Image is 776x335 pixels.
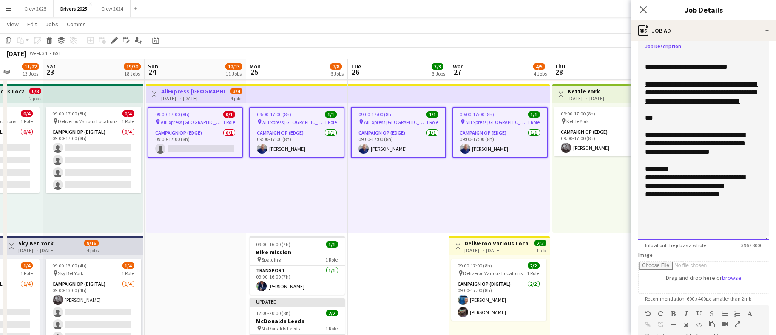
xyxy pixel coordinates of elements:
span: 2/2 [528,262,540,269]
app-job-card: 09:00-16:00 (7h)1/1Bike mission Spalding1 RoleTransport1/109:00-16:00 (7h)[PERSON_NAME] [250,236,345,295]
a: Edit [24,19,40,30]
span: Kettle York [566,118,589,124]
button: Underline [696,310,702,317]
span: 1 Role [326,256,338,263]
span: 1 Role [528,119,540,125]
div: 3 Jobs [432,70,445,77]
h3: Kettle York [568,87,604,95]
span: 09:00-17:00 (8h) [561,110,595,117]
div: [DATE] → [DATE] [18,247,55,253]
button: Undo [645,310,651,317]
button: Horizontal Line [671,321,677,328]
div: BST [53,50,61,56]
app-job-card: 09:00-17:00 (8h)1/1 AliExpress [GEOGRAPHIC_DATA]1 RoleCampaign Op (Edge)1/109:00-17:00 (8h)[PERSO... [351,107,446,158]
span: 26 [350,67,361,77]
span: 9/16 [84,240,99,246]
span: 1 Role [122,118,134,124]
span: Comms [67,20,86,28]
span: Sat [46,62,56,70]
span: Deliveroo Various Locations [58,118,118,124]
app-card-role: Campaign Op (Edge)1/109:00-17:00 (8h)[PERSON_NAME] [554,127,649,156]
span: 3/3 [432,63,443,70]
div: [DATE] → [DATE] [465,247,528,253]
a: Comms [63,19,89,30]
span: 09:00-17:00 (8h) [257,111,291,118]
button: Italic [683,310,689,317]
div: 4 Jobs [534,70,547,77]
span: 1/4 [122,262,134,269]
div: 09:00-17:00 (8h)1/1 AliExpress [GEOGRAPHIC_DATA]1 RoleCampaign Op (Edge)1/109:00-17:00 (8h)[PERSO... [452,107,548,158]
div: Job Ad [631,20,776,41]
span: McDonalds Leeds [262,325,300,332]
span: Spalding [262,256,281,263]
span: Edit [27,20,37,28]
span: 1/1 [326,241,338,248]
app-job-card: 09:00-17:00 (8h)0/1 AliExpress [GEOGRAPHIC_DATA]1 RoleCampaign Op (Edge)0/109:00-17:00 (8h) [148,107,243,158]
span: 23 [45,67,56,77]
span: 0/8 [29,88,41,94]
span: Wed [453,62,464,70]
span: View [7,20,19,28]
h3: AliExpress [GEOGRAPHIC_DATA] [161,87,225,95]
div: [DATE] [7,49,26,58]
span: 1 Role [122,270,134,276]
h3: Sky Bet York [18,239,55,247]
span: 1 Role [630,118,642,124]
span: 1/4 [21,262,33,269]
button: HTML Code [696,321,702,328]
span: 1/1 [528,111,540,118]
span: 1/1 [426,111,438,118]
span: 396 / 8000 [734,242,769,248]
span: 1 Role [527,270,540,276]
span: 1 Role [426,119,438,125]
span: Sun [148,62,158,70]
button: Ordered List [734,310,740,317]
app-card-role: Campaign Op (Edge)1/109:00-17:00 (8h)[PERSON_NAME] [250,128,344,157]
span: 1/1 [325,111,337,118]
h3: McDonalds Leeds [250,317,345,325]
span: 0/1 [223,111,235,118]
button: Crew 2025 [17,0,54,17]
span: 09:00-17:00 (8h) [460,111,495,118]
span: AliExpress [GEOGRAPHIC_DATA] [161,119,223,125]
button: Paste as plain text [709,321,715,327]
span: 09:00-17:00 (8h) [155,111,190,118]
span: 1 Role [324,119,337,125]
app-card-role: Campaign Op (Digital)0/409:00-17:00 (8h) [46,127,141,193]
div: 18 Jobs [124,70,140,77]
span: Mon [250,62,261,70]
button: Clear Formatting [683,321,689,328]
div: 4 jobs [230,94,242,101]
span: 7/8 [330,63,342,70]
div: 09:00-17:00 (8h)1/1 Kettle York1 RoleCampaign Op (Edge)1/109:00-17:00 (8h)[PERSON_NAME] [554,107,649,156]
button: Redo [658,310,664,317]
span: 0/4 [122,110,134,117]
div: 4 jobs [87,246,99,253]
span: AliExpress [GEOGRAPHIC_DATA] [364,119,426,125]
app-card-role: Campaign Op (Edge)0/109:00-17:00 (8h) [148,128,242,157]
h3: Bike mission [250,248,345,256]
span: Tue [351,62,361,70]
span: Jobs [45,20,58,28]
span: AliExpress [GEOGRAPHIC_DATA] [466,119,528,125]
span: 1 Role [20,270,33,276]
app-job-card: 09:00-17:00 (8h)2/2 Deliveroo Various Locations1 RoleCampaign Op (Digital)2/209:00-17:00 (8h)[PER... [451,259,546,321]
app-card-role: Campaign Op (Edge)1/109:00-17:00 (8h)[PERSON_NAME] [453,128,547,157]
div: 6 Jobs [330,70,344,77]
app-job-card: 09:00-17:00 (8h)1/1 AliExpress [GEOGRAPHIC_DATA]1 RoleCampaign Op (Edge)1/109:00-17:00 (8h)[PERSO... [249,107,344,158]
span: Thu [554,62,565,70]
div: 11 Jobs [226,70,242,77]
app-card-role: Campaign Op (Digital)2/209:00-17:00 (8h)[PERSON_NAME][PERSON_NAME] [451,279,546,321]
button: Drivers 2025 [54,0,94,17]
span: 2/2 [326,310,338,316]
span: 11/22 [22,63,39,70]
button: Unordered List [722,310,728,317]
div: 2 jobs [29,94,41,101]
span: 09:00-17:00 (8h) [53,110,87,117]
span: 09:00-13:00 (4h) [53,262,87,269]
span: 25 [248,67,261,77]
button: Fullscreen [734,321,740,327]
